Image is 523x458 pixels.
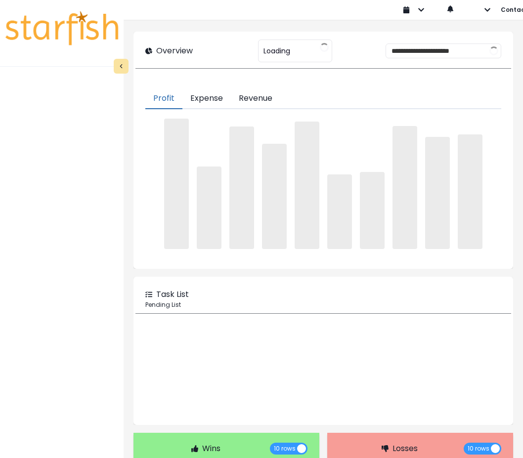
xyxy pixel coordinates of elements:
[425,137,450,249] span: ‌
[164,119,189,249] span: ‌
[458,134,482,249] span: ‌
[182,88,231,109] button: Expense
[263,41,290,61] span: Loading
[231,88,280,109] button: Revenue
[145,300,501,309] p: Pending List
[360,172,385,249] span: ‌
[156,289,189,300] p: Task List
[327,174,352,249] span: ‌
[392,443,418,455] p: Losses
[202,443,220,455] p: Wins
[274,443,296,455] span: 10 rows
[295,122,319,249] span: ‌
[392,126,417,249] span: ‌
[156,45,193,57] p: Overview
[262,144,287,249] span: ‌
[468,443,489,455] span: 10 rows
[229,126,254,249] span: ‌
[197,167,221,249] span: ‌
[145,88,182,109] button: Profit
